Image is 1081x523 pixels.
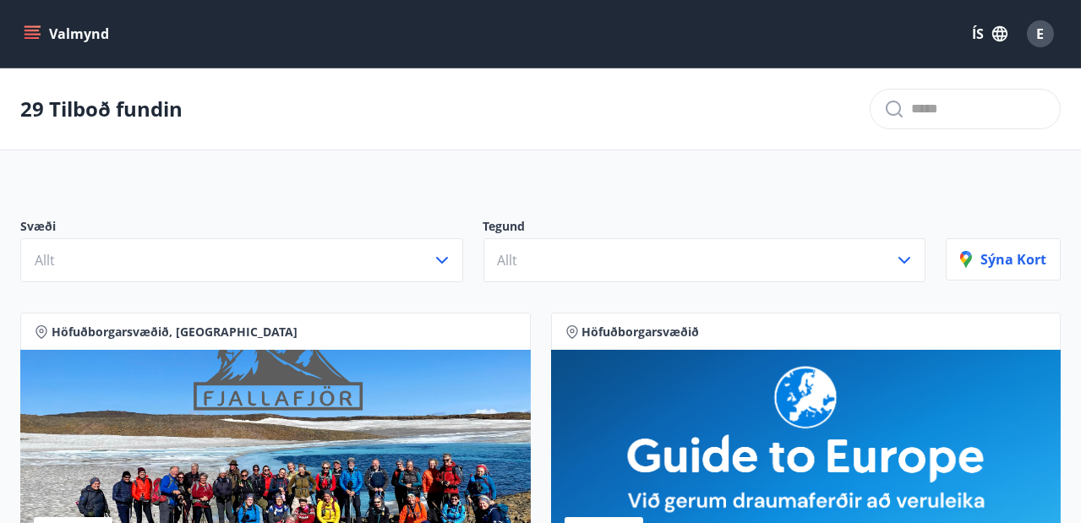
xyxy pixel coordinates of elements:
button: Sýna kort [946,238,1061,281]
span: Höfuðborgarsvæðið [582,324,700,340]
span: Allt [35,251,55,270]
p: Tegund [483,218,926,238]
button: ÍS [963,19,1017,49]
button: menu [20,19,116,49]
p: 29 Tilboð fundin [20,95,183,123]
span: Allt [498,251,518,270]
span: Höfuðborgarsvæðið, [GEOGRAPHIC_DATA] [52,324,298,340]
button: Allt [20,238,463,282]
span: E [1037,25,1045,43]
p: Svæði [20,218,463,238]
p: Sýna kort [960,250,1046,269]
button: E [1020,14,1061,54]
button: Allt [483,238,926,282]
